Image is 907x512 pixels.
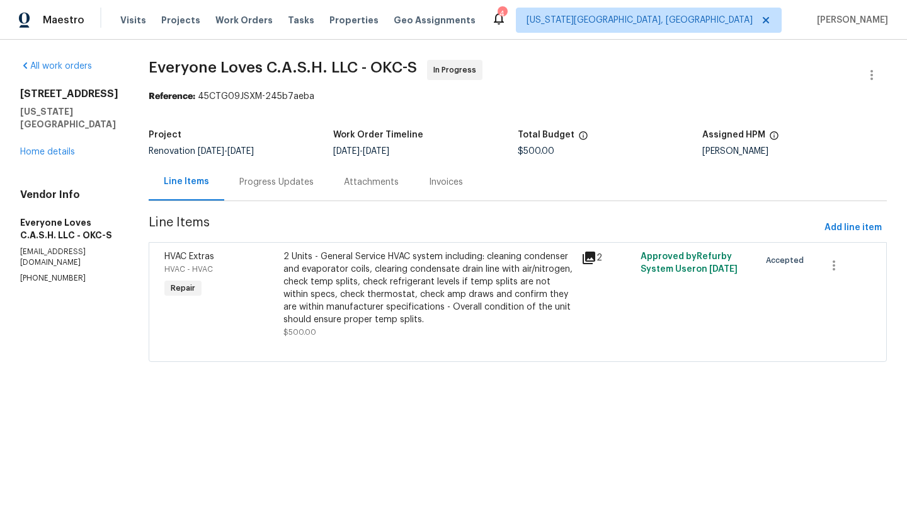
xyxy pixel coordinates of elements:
div: 2 [581,250,633,265]
div: 4 [498,8,506,20]
p: [PHONE_NUMBER] [20,273,118,284]
span: Repair [166,282,200,294]
span: [DATE] [333,147,360,156]
span: Everyone Loves C.A.S.H. LLC - OKC-S [149,60,417,75]
span: [DATE] [709,265,738,274]
div: Invoices [429,176,463,189]
span: Visits [120,14,146,26]
span: Renovation [149,147,254,156]
span: [PERSON_NAME] [812,14,888,26]
button: Add line item [819,216,887,240]
span: Accepted [766,254,809,267]
div: Line Items [164,175,209,188]
h5: Project [149,131,181,139]
span: Maestro [43,14,84,26]
span: - [198,147,254,156]
span: [DATE] [227,147,254,156]
a: Home details [20,148,75,156]
span: Line Items [149,216,819,240]
b: Reference: [149,92,195,101]
h2: [STREET_ADDRESS] [20,88,118,100]
span: - [333,147,389,156]
h5: Total Budget [518,131,574,139]
span: HVAC - HVAC [164,265,213,273]
p: [EMAIL_ADDRESS][DOMAIN_NAME] [20,247,118,268]
span: Properties [329,14,379,26]
span: Projects [161,14,200,26]
h4: Vendor Info [20,189,118,201]
h5: Assigned HPM [702,131,765,139]
span: In Progress [433,64,481,76]
h5: [US_STATE][GEOGRAPHIC_DATA] [20,105,118,131]
span: [DATE] [363,147,389,156]
div: Attachments [344,176,399,189]
span: [US_STATE][GEOGRAPHIC_DATA], [GEOGRAPHIC_DATA] [527,14,753,26]
span: $500.00 [283,329,316,336]
div: 2 Units - General Service HVAC system including: cleaning condenser and evaporator coils, clearin... [283,250,574,326]
span: Work Orders [215,14,273,26]
span: $500.00 [518,147,554,156]
span: The total cost of line items that have been proposed by Opendoor. This sum includes line items th... [578,131,588,147]
div: Progress Updates [239,176,314,189]
div: [PERSON_NAME] [702,147,887,156]
h5: Work Order Timeline [333,131,423,139]
div: 45CTG09JSXM-245b7aeba [149,90,887,103]
span: HVAC Extras [164,252,214,261]
span: Tasks [288,16,314,25]
h5: Everyone Loves C.A.S.H. LLC - OKC-S [20,216,118,241]
span: Add line item [824,220,882,236]
span: [DATE] [198,147,224,156]
a: All work orders [20,62,92,71]
span: The hpm assigned to this work order. [769,131,779,147]
span: Geo Assignments [394,14,476,26]
span: Approved by Refurby System User on [641,252,738,274]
